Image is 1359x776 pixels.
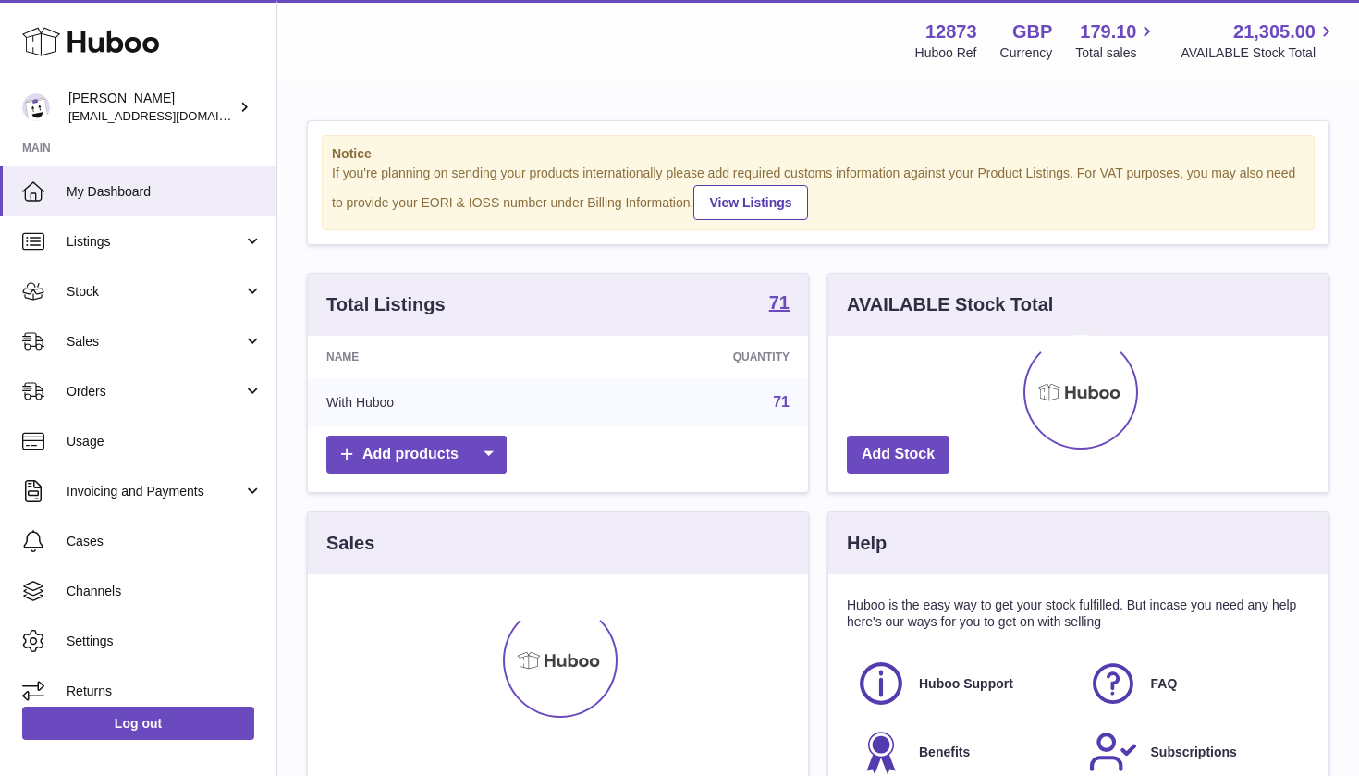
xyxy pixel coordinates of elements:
[67,283,243,301] span: Stock
[67,233,243,251] span: Listings
[1151,744,1237,761] span: Subscriptions
[1012,19,1052,44] strong: GBP
[856,659,1070,708] a: Huboo Support
[915,44,977,62] div: Huboo Ref
[67,333,243,351] span: Sales
[925,19,977,44] strong: 12873
[326,531,374,556] h3: Sales
[67,633,263,650] span: Settings
[67,533,263,550] span: Cases
[847,292,1053,317] h3: AVAILABLE Stock Total
[1075,44,1157,62] span: Total sales
[68,108,272,123] span: [EMAIL_ADDRESS][DOMAIN_NAME]
[332,145,1304,163] strong: Notice
[67,483,243,500] span: Invoicing and Payments
[1075,19,1157,62] a: 179.10 Total sales
[308,336,571,378] th: Name
[67,433,263,450] span: Usage
[326,436,507,474] a: Add products
[1000,44,1053,62] div: Currency
[847,597,1310,632] p: Huboo is the easy way to get your stock fulfilled. But incase you need any help here's our ways f...
[22,707,254,740] a: Log out
[773,394,790,410] a: 71
[67,383,243,400] span: Orders
[769,293,790,315] a: 71
[22,93,50,121] img: tikhon.oleinikov@sleepandglow.com
[67,183,263,201] span: My Dashboard
[571,336,808,378] th: Quantity
[847,531,887,556] h3: Help
[1080,19,1136,44] span: 179.10
[326,292,446,317] h3: Total Listings
[1181,44,1337,62] span: AVAILABLE Stock Total
[68,90,235,125] div: [PERSON_NAME]
[1181,19,1337,62] a: 21,305.00 AVAILABLE Stock Total
[1088,659,1302,708] a: FAQ
[67,683,263,700] span: Returns
[847,436,949,474] a: Add Stock
[332,165,1304,220] div: If you're planning on sending your products internationally please add required customs informati...
[693,185,807,220] a: View Listings
[769,293,790,312] strong: 71
[1233,19,1316,44] span: 21,305.00
[919,744,970,761] span: Benefits
[1151,675,1178,693] span: FAQ
[919,675,1013,693] span: Huboo Support
[67,583,263,600] span: Channels
[308,378,571,426] td: With Huboo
